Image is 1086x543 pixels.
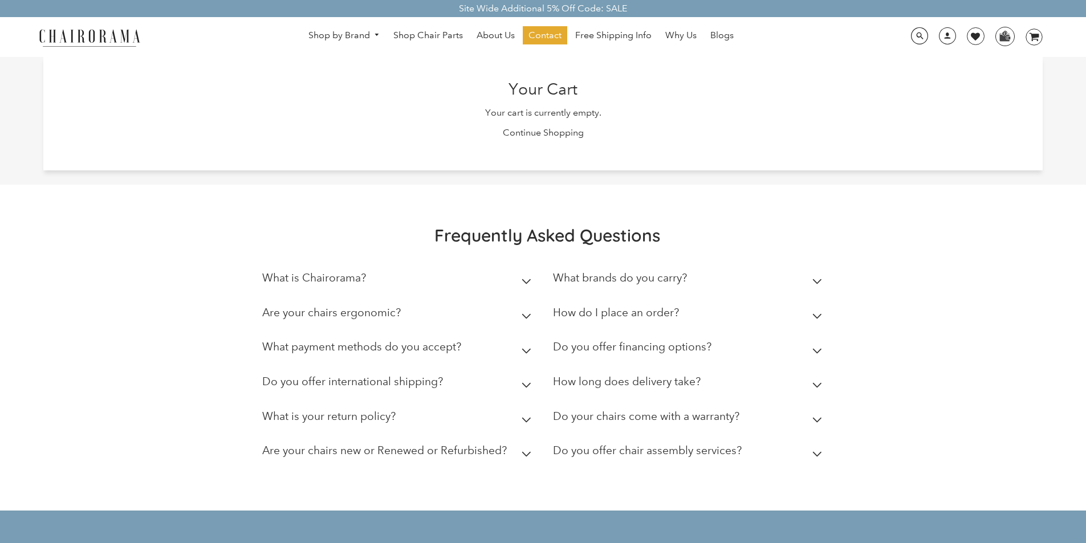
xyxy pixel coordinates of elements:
[553,332,827,367] summary: Do you offer financing options?
[262,444,507,457] h2: Are your chairs new or Renewed or Refurbished?
[303,27,386,44] a: Shop by Brand
[553,367,827,402] summary: How long does delivery take?
[553,444,742,457] h2: Do you offer chair assembly services?
[262,332,536,367] summary: What payment methods do you accept?
[262,340,461,353] h2: What payment methods do you accept?
[523,26,567,44] a: Contact
[503,127,584,138] a: Continue Shopping
[710,30,734,42] span: Blogs
[553,263,827,298] summary: What brands do you carry?
[553,298,827,333] summary: How do I place an order?
[477,30,515,42] span: About Us
[528,30,562,42] span: Contact
[262,263,536,298] summary: What is Chairorama?
[262,298,536,333] summary: Are your chairs ergonomic?
[55,107,1031,119] p: Your cart is currently empty.
[660,26,702,44] a: Why Us
[570,26,657,44] a: Free Shipping Info
[705,26,739,44] a: Blogs
[262,375,443,388] h2: Do you offer international shipping?
[262,436,536,471] summary: Are your chairs new or Renewed or Refurbished?
[262,402,536,436] summary: What is your return policy?
[32,27,147,47] img: chairorama
[553,375,701,388] h2: How long does delivery take?
[262,271,366,284] h2: What is Chairorama?
[262,306,401,319] h2: Are your chairs ergonomic?
[553,410,739,423] h2: Do your chairs come with a warranty?
[553,306,679,319] h2: How do I place an order?
[471,26,520,44] a: About Us
[553,340,711,353] h2: Do you offer financing options?
[996,27,1014,44] img: WhatsApp_Image_2024-07-12_at_16.23.01.webp
[553,271,687,284] h2: What brands do you carry?
[55,80,1031,99] h2: Your Cart
[262,410,396,423] h2: What is your return policy?
[665,30,697,42] span: Why Us
[393,30,463,42] span: Shop Chair Parts
[262,367,536,402] summary: Do you offer international shipping?
[553,402,827,436] summary: Do your chairs come with a warranty?
[575,30,652,42] span: Free Shipping Info
[553,436,827,471] summary: Do you offer chair assembly services?
[388,26,469,44] a: Shop Chair Parts
[195,26,847,47] nav: DesktopNavigation
[262,224,832,246] h2: Frequently Asked Questions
